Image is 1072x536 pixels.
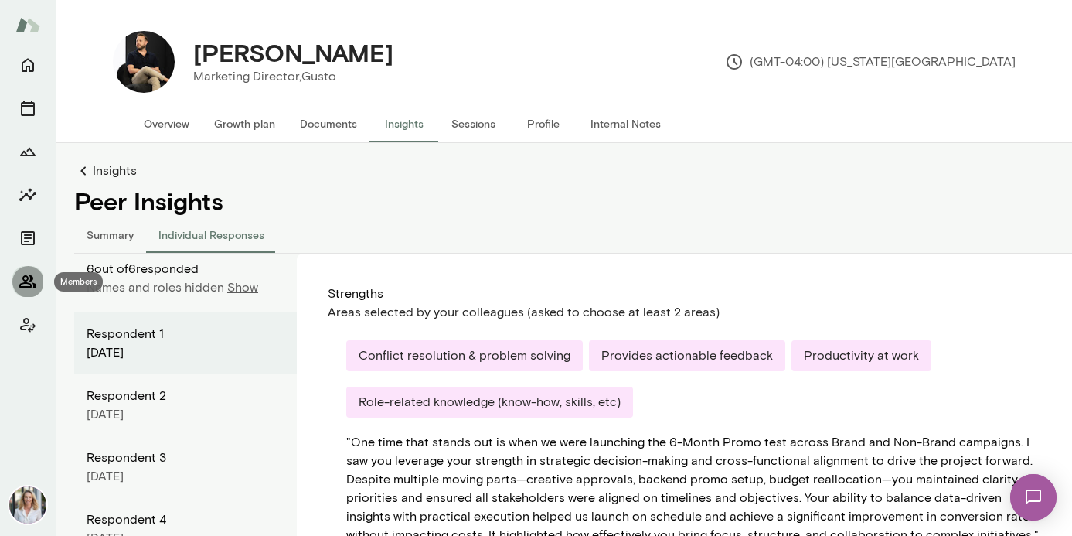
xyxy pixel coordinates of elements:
[9,486,46,524] img: Jennifer Palazzo
[725,53,1016,71] p: (GMT-04:00) [US_STATE][GEOGRAPHIC_DATA]
[193,38,393,67] h4: [PERSON_NAME]
[346,387,633,418] div: Role-related knowledge (know-how, skills, etc)
[87,387,284,405] div: Respondent 2
[328,285,1060,303] div: Strengths
[87,405,284,424] div: [DATE]
[791,340,931,371] div: Productivity at work
[87,510,284,529] div: Respondent 4
[12,50,43,80] button: Home
[346,340,583,371] div: Conflict resolution & problem solving
[589,340,785,371] div: Provides actionable feedback
[87,325,284,343] div: Respondent 1
[74,312,297,374] div: Respondent 1[DATE]
[369,105,439,142] button: Insights
[87,467,284,486] div: [DATE]
[328,303,1060,322] div: Areas selected by your colleagues (asked to choose at least 2 areas)
[12,179,43,210] button: Insights
[87,343,284,362] div: [DATE]
[578,105,673,142] button: Internal Notes
[12,266,43,297] button: Members
[193,67,393,86] p: Marketing Director, Gusto
[15,10,40,39] img: Mento
[113,31,175,93] img: David De Rosa
[12,93,43,124] button: Sessions
[439,105,509,142] button: Sessions
[146,216,277,253] button: Individual Responses
[227,278,258,297] p: Show
[12,136,43,167] button: Growth Plan
[12,223,43,254] button: Documents
[74,436,297,498] div: Respondent 3[DATE]
[12,309,43,340] button: Client app
[54,272,103,292] div: Members
[87,278,227,297] p: Names and roles hidden
[74,374,297,436] div: Respondent 2[DATE]
[202,105,288,142] button: Growth plan
[87,449,284,467] div: Respondent 3
[288,105,369,142] button: Documents
[131,105,202,142] button: Overview
[74,216,146,253] button: Summary
[509,105,578,142] button: Profile
[87,260,297,278] p: 6 out of 6 responded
